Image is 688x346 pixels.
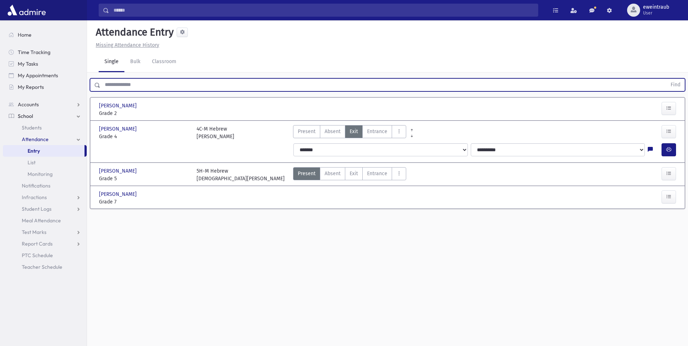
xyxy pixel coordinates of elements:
span: Report Cards [22,240,53,247]
span: Attendance [22,136,49,143]
span: List [28,159,36,166]
a: PTC Schedule [3,250,87,261]
span: Notifications [22,182,50,189]
img: AdmirePro [6,3,48,17]
a: List [3,157,87,168]
span: [PERSON_NAME] [99,190,138,198]
span: Grade 4 [99,133,189,140]
span: Entry [28,148,40,154]
a: Time Tracking [3,46,87,58]
span: Meal Attendance [22,217,61,224]
u: Missing Attendance History [96,42,159,48]
a: Notifications [3,180,87,191]
span: [PERSON_NAME] [99,167,138,175]
div: 4C-M Hebrew [PERSON_NAME] [197,125,234,140]
span: Grade 2 [99,110,189,117]
a: Meal Attendance [3,215,87,226]
a: Entry [3,145,85,157]
span: Exit [350,170,358,177]
a: Students [3,122,87,133]
a: Missing Attendance History [93,42,159,48]
span: Students [22,124,42,131]
a: Classroom [146,52,182,72]
a: Teacher Schedule [3,261,87,273]
span: Grade 7 [99,198,189,206]
span: My Reports [18,84,44,90]
a: Student Logs [3,203,87,215]
span: Monitoring [28,171,53,177]
a: School [3,110,87,122]
span: School [18,113,33,119]
span: User [643,10,669,16]
a: Monitoring [3,168,87,180]
div: 5H-M Hebrew [DEMOGRAPHIC_DATA][PERSON_NAME] [197,167,285,182]
a: Infractions [3,191,87,203]
span: Accounts [18,101,39,108]
a: My Reports [3,81,87,93]
span: My Tasks [18,61,38,67]
span: Teacher Schedule [22,264,62,270]
span: Present [298,128,316,135]
a: Test Marks [3,226,87,238]
a: My Tasks [3,58,87,70]
span: [PERSON_NAME] [99,102,138,110]
span: Absent [325,128,341,135]
span: Test Marks [22,229,46,235]
span: eweintraub [643,4,669,10]
a: Home [3,29,87,41]
span: [PERSON_NAME] [99,125,138,133]
span: Student Logs [22,206,52,212]
span: Grade 5 [99,175,189,182]
div: AttTypes [293,167,406,182]
span: Entrance [367,170,387,177]
span: Home [18,32,32,38]
a: Accounts [3,99,87,110]
span: Exit [350,128,358,135]
span: Entrance [367,128,387,135]
a: Bulk [124,52,146,72]
a: Single [99,52,124,72]
a: My Appointments [3,70,87,81]
div: AttTypes [293,125,406,140]
input: Search [109,4,538,17]
h5: Attendance Entry [93,26,174,38]
span: My Appointments [18,72,58,79]
span: Infractions [22,194,47,201]
span: PTC Schedule [22,252,53,259]
a: Report Cards [3,238,87,250]
button: Find [666,79,685,91]
span: Absent [325,170,341,177]
span: Time Tracking [18,49,50,55]
span: Present [298,170,316,177]
a: Attendance [3,133,87,145]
